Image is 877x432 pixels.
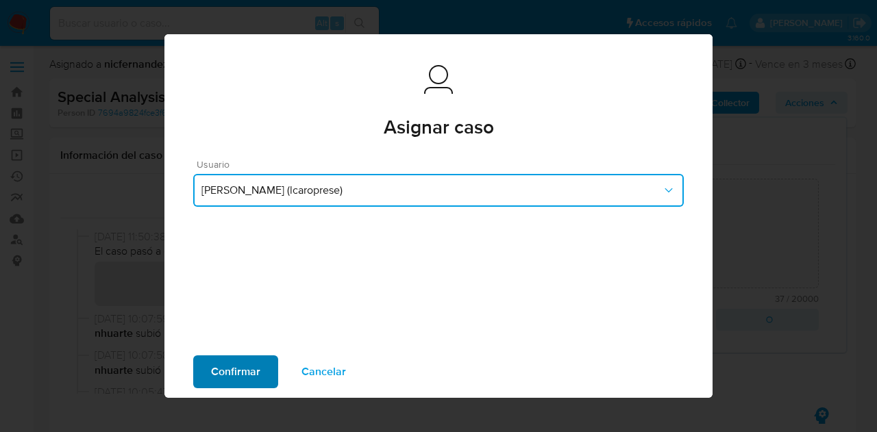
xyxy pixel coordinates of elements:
button: Cancelar [284,355,364,388]
button: [PERSON_NAME] (lcaroprese) [193,174,684,207]
span: Cancelar [301,357,346,387]
span: Confirmar [211,357,260,387]
button: Confirmar [193,355,278,388]
span: Asignar caso [384,118,494,137]
span: Usuario [197,160,687,169]
span: [PERSON_NAME] (lcaroprese) [201,183,662,197]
